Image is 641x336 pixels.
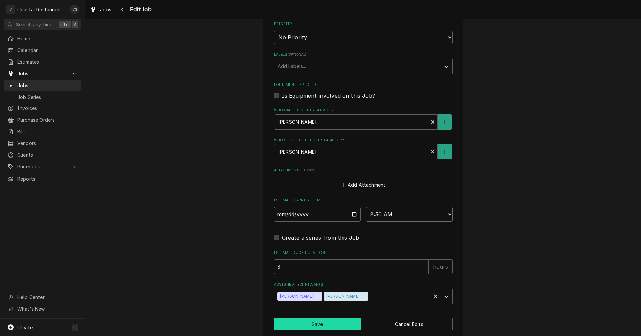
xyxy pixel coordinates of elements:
a: Purchase Orders [4,114,81,125]
div: Button Group [274,318,453,330]
button: Cancel Edits [366,318,453,330]
span: K [74,21,77,28]
span: Calendar [17,47,78,54]
a: Go to Help Center [4,292,81,303]
label: Estimated Job Duration [274,250,453,256]
span: Job Series [17,94,78,101]
div: Remove James Gatton [315,292,322,301]
span: Invoices [17,105,78,112]
a: Bills [4,126,81,137]
div: [PERSON_NAME] [277,292,315,301]
div: Chris Sockriter's Avatar [70,5,79,14]
div: [PERSON_NAME] [324,292,361,301]
input: Date [274,207,361,222]
label: Attachments [274,168,453,173]
button: Save [274,318,361,330]
span: Purchase Orders [17,116,78,123]
label: Who called in this service? [274,108,453,113]
a: Jobs [4,80,81,91]
span: Jobs [17,82,78,89]
span: Search anything [16,21,53,28]
div: Attachments [274,168,453,190]
svg: Create New Contact [443,150,447,154]
span: Vendors [17,140,78,147]
span: Home [17,35,78,42]
select: Time Select [366,207,453,222]
div: Who should the tech(s) ask for? [274,138,453,159]
a: Go to What's New [4,303,81,314]
a: Reports [4,173,81,184]
button: Search anythingCtrlK [4,19,81,30]
a: Estimates [4,56,81,67]
button: Add Attachment [340,180,387,190]
span: C [73,324,77,331]
span: Edit Job [128,5,152,14]
label: Assigned Technician(s) [274,282,453,287]
span: Bills [17,128,78,135]
span: Jobs [100,6,112,13]
a: Go to Pricebook [4,161,81,172]
span: Estimates [17,58,78,65]
span: Ctrl [60,21,69,28]
a: Vendors [4,138,81,149]
button: Create New Contact [438,144,452,159]
div: Who called in this service? [274,108,453,129]
span: Clients [17,151,78,158]
div: Labels [274,52,453,74]
span: ( optional ) [287,53,306,56]
a: Job Series [4,92,81,103]
div: hours [429,259,453,274]
a: Calendar [4,45,81,56]
label: Priority [274,21,453,27]
a: Clients [4,149,81,160]
label: Who should the tech(s) ask for? [274,138,453,143]
label: Equipment Expected [274,82,453,88]
a: Go to Jobs [4,68,81,79]
div: Estimated Job Duration [274,250,453,274]
div: Equipment Expected [274,82,453,99]
button: Create New Contact [438,114,452,130]
span: Reports [17,175,78,182]
svg: Create New Contact [443,120,447,124]
span: ( if any ) [301,168,314,172]
button: Navigate back [117,4,128,15]
div: Estimated Arrival Time [274,198,453,221]
div: Coastal Restaurant Repair [17,6,66,13]
a: Invoices [4,103,81,114]
div: C [6,5,15,14]
label: Labels [274,52,453,57]
a: Home [4,33,81,44]
a: Jobs [87,4,114,15]
label: Is Equipment involved on this Job? [282,92,375,100]
span: Jobs [17,70,68,77]
label: Create a series from this Job [282,234,359,242]
div: Priority [274,21,453,44]
div: Assigned Technician(s) [274,282,453,304]
span: Create [17,325,33,330]
div: Button Group Row [274,318,453,330]
div: CS [70,5,79,14]
div: Remove Phill Blush [361,292,368,301]
span: Help Center [17,294,77,301]
span: Pricebook [17,163,68,170]
label: Estimated Arrival Time [274,198,453,203]
span: What's New [17,305,77,312]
